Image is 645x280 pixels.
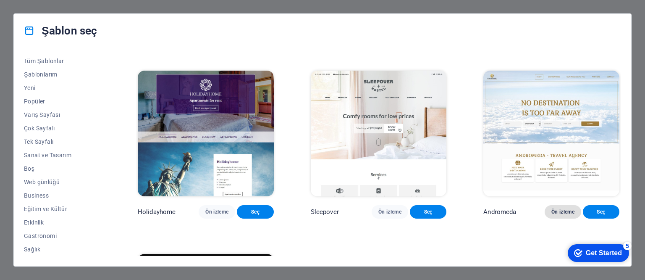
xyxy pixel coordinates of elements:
span: Varış Sayfası [24,111,101,118]
button: Tüm Şablonlar [24,54,101,68]
span: Boş [24,165,101,172]
img: Sleepover [311,71,447,196]
button: Seç [410,205,446,219]
div: Get Started [25,9,61,17]
span: Tüm Şablonlar [24,58,101,64]
button: Ön izleme [199,205,235,219]
button: Seç [583,205,619,219]
button: Şablonlarım [24,68,101,81]
span: Popüler [24,98,101,105]
span: Şablonlarım [24,71,101,78]
span: Ön izleme [205,209,228,215]
div: Get Started 5 items remaining, 0% complete [7,4,68,22]
span: Seç [417,209,440,215]
span: Seç [244,209,267,215]
button: Boş [24,162,101,175]
button: Tek Sayfalı [24,135,101,148]
button: Sağlık [24,243,101,256]
span: Business [24,192,101,199]
span: Sağlık [24,246,101,253]
span: Etkinlik [24,219,101,226]
span: Gastronomi [24,232,101,239]
button: Varış Sayfası [24,108,101,122]
span: Seç [590,209,613,215]
button: Business [24,189,101,202]
img: Holidayhome [138,71,274,196]
span: Ön izleme [551,209,574,215]
button: Etkinlik [24,216,101,229]
button: Gastronomi [24,229,101,243]
button: Seç [237,205,273,219]
span: Sanat ve Tasarım [24,152,101,158]
span: Yeni [24,85,101,91]
button: Yeni [24,81,101,95]
button: Ön izleme [372,205,408,219]
button: Ön izleme [545,205,581,219]
p: Andromeda [483,208,516,216]
span: Eğitim ve Kültür [24,206,101,212]
img: Andromeda [483,71,619,196]
span: Ön izleme [378,209,401,215]
p: Holidayhome [138,208,176,216]
span: Web günlüğü [24,179,101,185]
button: Sanat ve Tasarım [24,148,101,162]
button: Çok Sayfalı [24,122,101,135]
button: Web günlüğü [24,175,101,189]
div: 5 [62,2,71,10]
h4: Şablon seç [24,24,97,37]
span: Çok Sayfalı [24,125,101,132]
button: Eğitim ve Kültür [24,202,101,216]
span: Tek Sayfalı [24,138,101,145]
button: Popüler [24,95,101,108]
p: Sleepover [311,208,339,216]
